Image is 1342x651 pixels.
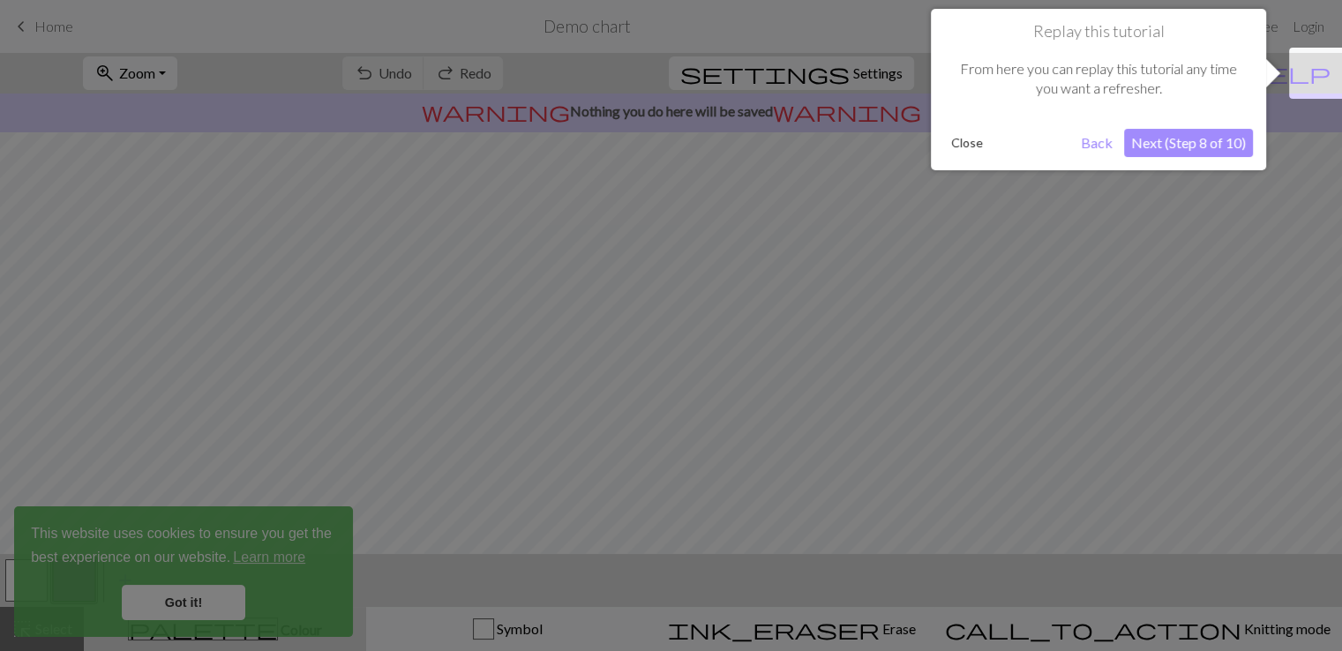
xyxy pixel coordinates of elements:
button: Next (Step 8 of 10) [1124,129,1253,157]
button: Back [1074,129,1120,157]
div: From here you can replay this tutorial any time you want a refresher. [944,41,1253,116]
h1: Replay this tutorial [944,22,1253,41]
div: Replay this tutorial [931,9,1266,170]
button: Close [944,130,990,156]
